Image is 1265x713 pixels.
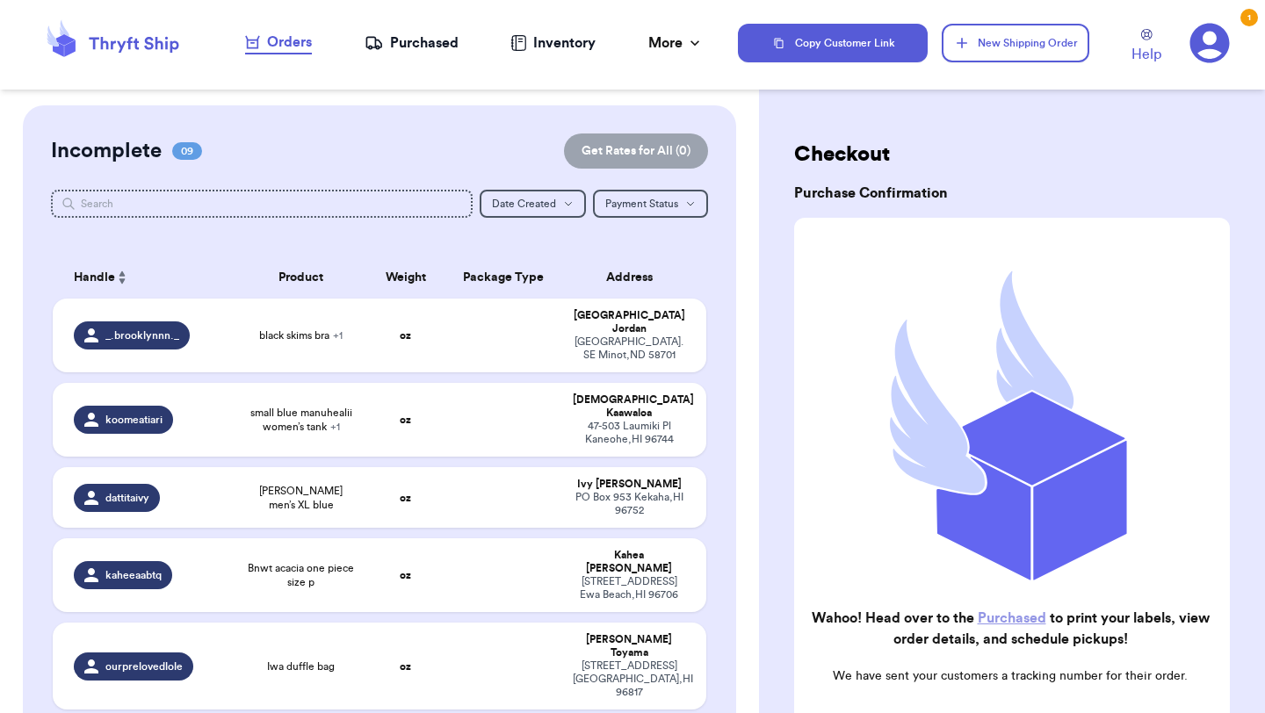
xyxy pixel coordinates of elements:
[573,478,685,491] div: Ivy [PERSON_NAME]
[400,570,411,580] strong: oz
[400,330,411,341] strong: oz
[573,659,685,699] div: [STREET_ADDRESS] [GEOGRAPHIC_DATA] , HI 96817
[245,32,312,53] div: Orders
[445,256,562,299] th: Package Type
[400,661,411,672] strong: oz
[942,24,1089,62] button: New Shipping Order
[105,328,179,342] span: _.brooklynnn._
[794,140,1230,169] h2: Checkout
[738,24,928,62] button: Copy Customer Link
[51,190,473,218] input: Search
[246,561,356,589] span: Bnwt acacia one piece size p
[333,330,343,341] span: + 1
[564,133,708,169] button: Get Rates for All (0)
[74,269,115,287] span: Handle
[235,256,366,299] th: Product
[105,413,163,427] span: koomeatiari
[400,414,411,425] strong: oz
[1240,9,1258,26] div: 1
[1131,29,1161,65] a: Help
[593,190,708,218] button: Payment Status
[510,32,596,54] a: Inventory
[245,32,312,54] a: Orders
[573,491,685,517] div: PO Box 953 Kekaha , HI 96752
[978,611,1046,625] a: Purchased
[605,198,678,209] span: Payment Status
[794,183,1230,204] h3: Purchase Confirmation
[573,309,685,335] div: [GEOGRAPHIC_DATA] Jordan
[573,549,685,575] div: Kahea [PERSON_NAME]
[105,491,149,505] span: dattitaivy
[51,137,162,165] h2: Incomplete
[492,198,556,209] span: Date Created
[400,493,411,503] strong: oz
[562,256,706,299] th: Address
[808,608,1212,650] h2: Wahoo! Head over to the to print your labels, view order details, and schedule pickups!
[573,335,685,362] div: [GEOGRAPHIC_DATA]. SE Minot , ND 58701
[105,659,183,673] span: ourprelovedlole
[115,267,129,288] button: Sort ascending
[246,406,356,434] span: small blue manuhealii women’s tank
[573,393,685,420] div: [DEMOGRAPHIC_DATA] Kaawaloa
[1131,44,1161,65] span: Help
[573,420,685,446] div: 47-503 Laumiki Pl Kaneohe , HI 96744
[480,190,586,218] button: Date Created
[330,421,340,432] span: + 1
[246,484,356,512] span: [PERSON_NAME] men’s XL blue
[365,32,459,54] a: Purchased
[573,633,685,659] div: [PERSON_NAME] Toyama
[1189,23,1230,63] a: 1
[259,328,343,342] span: black skims bra
[366,256,445,299] th: Weight
[573,575,685,601] div: [STREET_ADDRESS] Ewa Beach , HI 96706
[105,568,162,582] span: kaheeaabtq
[648,32,704,54] div: More
[172,142,202,160] span: 09
[808,667,1212,685] p: We have sent your customers a tracking number for their order.
[267,659,335,673] span: Iwa duffle bag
